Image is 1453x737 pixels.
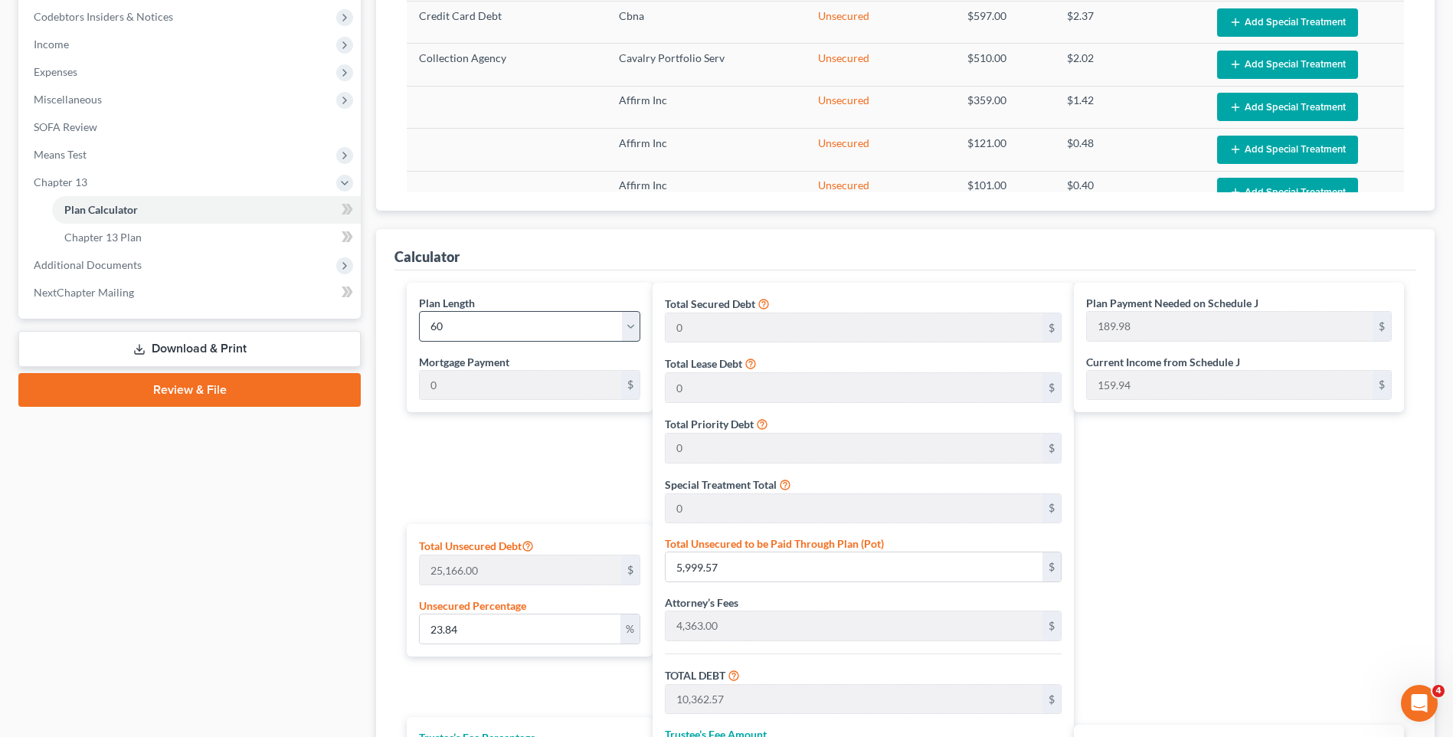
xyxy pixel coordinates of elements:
td: $0.48 [1055,129,1204,171]
div: $ [1042,552,1061,581]
div: % [620,614,640,644]
button: Add Special Treatment [1217,51,1358,79]
button: Add Special Treatment [1217,136,1358,164]
label: Plan Length [419,295,475,311]
div: $ [1042,434,1061,463]
td: Affirm Inc [607,129,806,171]
td: Unsecured [806,1,955,43]
span: Chapter 13 Plan [64,231,142,244]
span: Chapter 13 [34,175,87,188]
label: Attorney’s Fees [665,595,738,611]
span: NextChapter Mailing [34,286,134,299]
div: $ [1042,685,1061,714]
label: Total Priority Debt [665,416,754,432]
div: $ [1373,371,1391,400]
span: 4 [1432,685,1445,697]
input: 0.00 [666,685,1043,714]
a: NextChapter Mailing [21,279,361,306]
td: $2.37 [1055,1,1204,43]
label: Special Treatment Total [665,477,777,493]
div: $ [1373,312,1391,341]
button: Add Special Treatment [1217,93,1358,121]
span: Income [34,38,69,51]
td: Collection Agency [407,44,606,86]
label: Total Unsecured to be Paid Through Plan (Pot) [665,536,884,552]
td: Cbna [607,1,806,43]
td: $2.02 [1055,44,1204,86]
div: $ [1042,373,1061,402]
td: $597.00 [955,1,1055,43]
td: $121.00 [955,129,1055,171]
label: Total Unsecured Debt [419,536,534,555]
div: $ [1042,611,1061,640]
button: Add Special Treatment [1217,178,1358,206]
td: $510.00 [955,44,1055,86]
span: Plan Calculator [64,203,138,216]
span: Codebtors Insiders & Notices [34,10,173,23]
span: Miscellaneous [34,93,102,106]
div: $ [1042,313,1061,342]
input: 0.00 [666,434,1043,463]
span: Means Test [34,148,87,161]
div: $ [1042,494,1061,523]
input: 0.00 [666,373,1043,402]
div: Calculator [394,247,460,266]
input: 0.00 [420,371,620,400]
td: Cavalry Portfolio Serv [607,44,806,86]
input: 0.00 [420,614,620,644]
td: $1.42 [1055,86,1204,128]
input: 0.00 [420,555,620,585]
label: Unsecured Percentage [419,598,526,614]
td: Unsecured [806,86,955,128]
span: Expenses [34,65,77,78]
label: Current Income from Schedule J [1086,354,1240,370]
button: Add Special Treatment [1217,8,1358,37]
input: 0.00 [1087,312,1373,341]
input: 0.00 [666,552,1043,581]
span: SOFA Review [34,120,97,133]
label: Total Secured Debt [665,296,755,312]
a: Chapter 13 Plan [52,224,361,251]
label: Mortgage Payment [419,354,509,370]
td: Affirm Inc [607,86,806,128]
input: 0.00 [1087,371,1373,400]
td: Unsecured [806,129,955,171]
input: 0.00 [666,494,1043,523]
label: Total Lease Debt [665,355,742,372]
td: $359.00 [955,86,1055,128]
a: SOFA Review [21,113,361,141]
td: $101.00 [955,171,1055,213]
td: $0.40 [1055,171,1204,213]
a: Plan Calculator [52,196,361,224]
a: Review & File [18,373,361,407]
label: Plan Payment Needed on Schedule J [1086,295,1258,311]
label: TOTAL DEBT [665,667,725,683]
td: Affirm Inc [607,171,806,213]
td: Unsecured [806,171,955,213]
input: 0.00 [666,611,1043,640]
input: 0.00 [666,313,1043,342]
a: Download & Print [18,331,361,367]
div: $ [621,555,640,585]
div: $ [621,371,640,400]
span: Additional Documents [34,258,142,271]
td: Credit Card Debt [407,1,606,43]
iframe: Intercom live chat [1401,685,1438,722]
td: Unsecured [806,44,955,86]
